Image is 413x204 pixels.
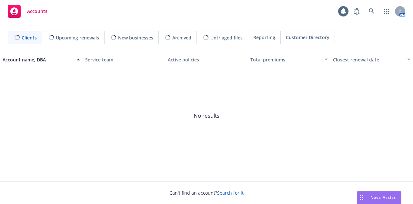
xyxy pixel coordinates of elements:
span: Reporting [253,34,275,41]
span: Can't find an account? [169,189,244,196]
span: Untriaged files [210,34,243,41]
button: Total premiums [248,52,330,67]
a: Search [365,5,378,18]
button: Service team [83,52,165,67]
span: Clients [22,34,37,41]
span: New businesses [118,34,153,41]
div: Drag to move [357,191,365,204]
span: Upcoming renewals [56,34,99,41]
button: Active policies [165,52,248,67]
a: Report a Bug [350,5,363,18]
span: Accounts [27,9,47,14]
div: Total premiums [250,56,321,63]
span: Archived [172,34,191,41]
div: Account name, DBA [3,56,73,63]
button: Nova Assist [357,191,401,204]
span: Nova Assist [370,195,396,200]
button: Closest renewal date [330,52,413,67]
a: Search for it [217,190,244,196]
a: Switch app [380,5,393,18]
span: Customer Directory [286,34,329,41]
div: Closest renewal date [333,56,403,63]
div: Active policies [168,56,245,63]
a: Accounts [5,2,50,20]
div: Service team [85,56,163,63]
